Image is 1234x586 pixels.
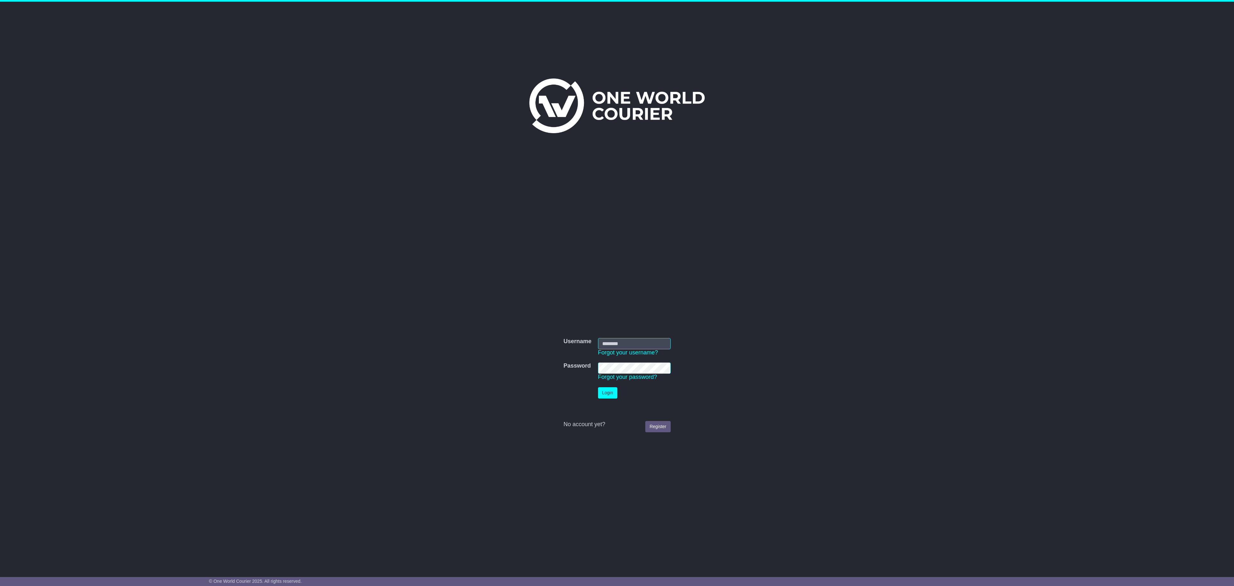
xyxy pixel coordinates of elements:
label: Password [563,362,591,370]
a: Forgot your username? [598,349,658,356]
a: Forgot your password? [598,374,657,380]
label: Username [563,338,591,345]
span: © One World Courier 2025. All rights reserved. [209,579,302,584]
img: One World [529,78,705,133]
a: Register [645,421,670,432]
button: Login [598,387,617,398]
div: No account yet? [563,421,670,428]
